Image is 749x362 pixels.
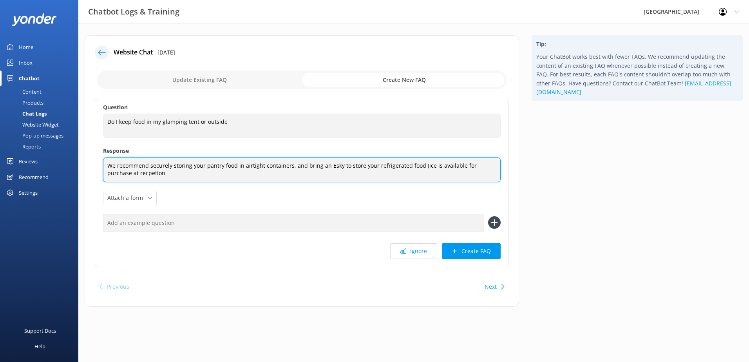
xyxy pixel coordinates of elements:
[5,119,59,130] div: Website Widget
[442,243,501,259] button: Create FAQ
[5,119,78,130] a: Website Widget
[19,154,38,169] div: Reviews
[390,243,437,259] button: Ignore
[24,323,56,338] div: Support Docs
[34,338,45,354] div: Help
[5,97,78,108] a: Products
[107,194,148,202] span: Attach a form
[5,130,78,141] a: Pop-up messages
[103,114,501,138] textarea: Do I keep food in my glamping tent or outside
[5,108,47,119] div: Chat Logs
[19,71,40,86] div: Chatbot
[103,214,484,232] input: Add an example question
[5,86,78,97] a: Content
[114,47,153,58] h4: Website Chat
[88,5,179,18] h3: Chatbot Logs & Training
[103,103,501,112] label: Question
[5,130,63,141] div: Pop-up messages
[157,48,175,57] p: [DATE]
[5,141,78,152] a: Reports
[536,52,738,96] p: Your ChatBot works best with fewer FAQs. We recommend updating the content of an existing FAQ whe...
[19,185,38,201] div: Settings
[5,108,78,119] a: Chat Logs
[103,157,501,182] textarea: We recommend securely storing your pantry food in airtight containers, and bring an Esky to store...
[19,39,33,55] div: Home
[536,40,738,49] h4: Tip:
[19,169,49,185] div: Recommend
[5,86,42,97] div: Content
[5,97,43,108] div: Products
[103,147,501,155] label: Response
[485,279,497,295] button: Next
[12,13,57,26] img: yonder-white-logo.png
[19,55,33,71] div: Inbox
[5,141,41,152] div: Reports
[536,80,731,96] a: [EMAIL_ADDRESS][DOMAIN_NAME]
